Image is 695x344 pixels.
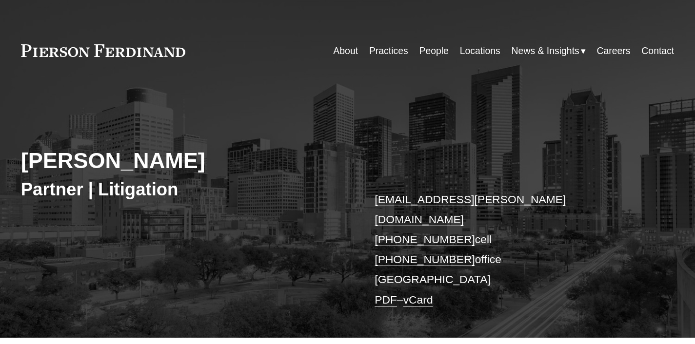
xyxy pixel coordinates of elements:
a: folder dropdown [512,41,586,60]
p: cell office [GEOGRAPHIC_DATA] – [375,190,647,310]
a: Locations [460,41,500,60]
h2: [PERSON_NAME] [21,148,348,174]
h3: Partner | Litigation [21,178,348,200]
a: People [419,41,448,60]
a: [PHONE_NUMBER] [375,233,475,246]
a: vCard [403,293,433,306]
a: [PHONE_NUMBER] [375,253,475,266]
span: News & Insights [512,42,579,59]
a: Practices [369,41,408,60]
a: About [333,41,358,60]
a: [EMAIL_ADDRESS][PERSON_NAME][DOMAIN_NAME] [375,193,566,226]
a: Careers [597,41,631,60]
a: Contact [641,41,674,60]
a: PDF [375,293,397,306]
